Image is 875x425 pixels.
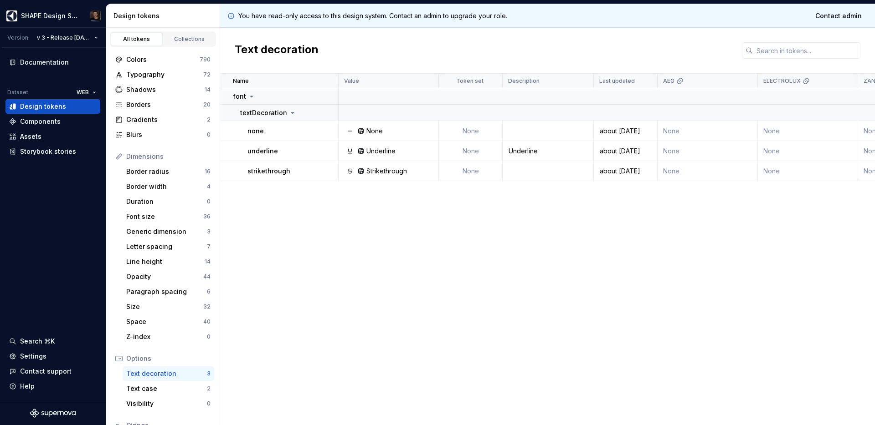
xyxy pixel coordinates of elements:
[240,108,287,117] p: textDecoration
[366,167,407,176] div: Strikethrough
[753,42,860,59] input: Search in tokens...
[815,11,862,20] span: Contact admin
[594,167,657,176] div: about [DATE]
[112,97,214,112] a: Borders20
[203,273,211,280] div: 44
[123,224,214,239] a: Generic dimension3
[5,334,100,349] button: Search ⌘K
[658,121,758,141] td: None
[126,85,205,94] div: Shadows
[20,102,66,111] div: Design tokens
[126,197,207,206] div: Duration
[123,179,214,194] a: Border width4
[126,212,203,221] div: Font size
[123,269,214,284] a: Opacity44
[112,67,214,82] a: Typography72
[126,302,203,311] div: Size
[20,337,55,346] div: Search ⌘K
[203,213,211,220] div: 36
[247,167,290,176] p: strikethrough
[439,141,503,161] td: None
[205,258,211,265] div: 14
[20,132,41,141] div: Assets
[33,31,102,44] button: v 3 - Release [DATE]
[112,127,214,142] a: Blurs0
[207,183,211,190] div: 4
[123,314,214,329] a: Space40
[5,99,100,114] a: Design tokens
[126,369,207,378] div: Text decoration
[37,34,91,41] span: v 3 - Release [DATE]
[205,168,211,175] div: 16
[77,89,89,96] span: WEB
[123,194,214,209] a: Duration0
[113,11,216,20] div: Design tokens
[663,77,674,85] p: AEG
[123,381,214,396] a: Text case2
[456,77,484,85] p: Token set
[5,349,100,364] a: Settings
[366,126,383,136] div: None
[112,52,214,67] a: Colors790
[123,366,214,381] a: Text decoration3
[123,299,214,314] a: Size32
[5,129,100,144] a: Assets
[20,382,35,391] div: Help
[21,11,79,20] div: SHAPE Design System
[20,58,69,67] div: Documentation
[200,56,211,63] div: 790
[20,352,46,361] div: Settings
[126,354,211,363] div: Options
[112,82,214,97] a: Shadows14
[123,284,214,299] a: Paragraph spacing6
[90,10,101,21] img: Vinicius Ianoni
[238,11,507,20] p: You have read-only access to this design system. Contact an admin to upgrade your role.
[126,100,203,109] div: Borders
[758,141,858,161] td: None
[205,86,211,93] div: 14
[508,77,540,85] p: Description
[658,141,758,161] td: None
[203,71,211,78] div: 72
[207,198,211,205] div: 0
[126,182,207,191] div: Border width
[123,329,214,344] a: Z-index0
[763,77,801,85] p: ELECTROLUX
[366,147,396,156] div: Underline
[20,367,72,376] div: Contact support
[126,70,203,79] div: Typography
[30,409,76,418] a: Supernova Logo
[207,370,211,377] div: 3
[5,379,100,394] button: Help
[207,333,211,340] div: 0
[594,126,657,136] div: about [DATE]
[2,6,104,25] button: SHAPE Design SystemVinicius Ianoni
[207,228,211,235] div: 3
[7,34,28,41] div: Version
[126,317,203,326] div: Space
[203,303,211,310] div: 32
[112,112,214,127] a: Gradients2
[126,152,211,161] div: Dimensions
[809,8,868,24] a: Contact admin
[235,42,319,59] h2: Text decoration
[7,89,28,96] div: Dataset
[658,161,758,181] td: None
[207,116,211,123] div: 2
[344,77,359,85] p: Value
[247,147,278,156] p: underline
[6,10,17,21] img: 1131f18f-9b94-42a4-847a-eabb54481545.png
[126,115,207,124] div: Gradients
[5,114,100,129] a: Components
[594,147,657,156] div: about [DATE]
[126,167,205,176] div: Border radius
[20,117,61,126] div: Components
[123,396,214,411] a: Visibility0
[5,364,100,379] button: Contact support
[233,77,249,85] p: Name
[207,243,211,250] div: 7
[247,126,264,136] p: none
[126,257,205,266] div: Line height
[5,144,100,159] a: Storybook stories
[758,121,858,141] td: None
